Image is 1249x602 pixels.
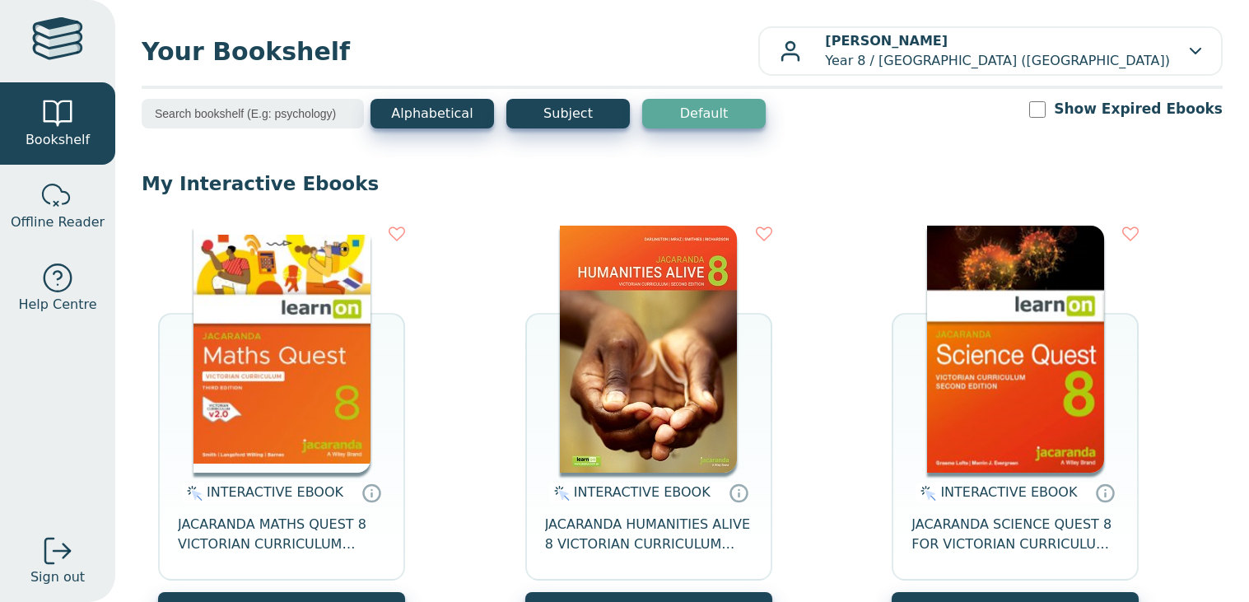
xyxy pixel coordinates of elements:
[142,171,1223,196] p: My Interactive Ebooks
[574,484,711,500] span: INTERACTIVE EBOOK
[758,26,1223,76] button: [PERSON_NAME]Year 8 / [GEOGRAPHIC_DATA] ([GEOGRAPHIC_DATA])
[178,515,385,554] span: JACARANDA MATHS QUEST 8 VICTORIAN CURRICULUM LEARNON EBOOK 3E
[182,483,203,503] img: interactive.svg
[825,33,948,49] b: [PERSON_NAME]
[911,515,1119,554] span: JACARANDA SCIENCE QUEST 8 FOR VICTORIAN CURRICULUM LEARNON 2E EBOOK
[1054,99,1223,119] label: Show Expired Ebooks
[30,567,85,587] span: Sign out
[642,99,766,128] button: Default
[11,212,105,232] span: Offline Reader
[142,33,758,70] span: Your Bookshelf
[371,99,494,128] button: Alphabetical
[18,295,96,315] span: Help Centre
[560,226,737,473] img: bee2d5d4-7b91-e911-a97e-0272d098c78b.jpg
[940,484,1077,500] span: INTERACTIVE EBOOK
[927,226,1104,473] img: fffb2005-5288-ea11-a992-0272d098c78b.png
[916,483,936,503] img: interactive.svg
[825,31,1170,71] p: Year 8 / [GEOGRAPHIC_DATA] ([GEOGRAPHIC_DATA])
[361,483,381,502] a: Interactive eBooks are accessed online via the publisher’s portal. They contain interactive resou...
[142,99,364,128] input: Search bookshelf (E.g: psychology)
[506,99,630,128] button: Subject
[26,130,90,150] span: Bookshelf
[545,515,753,554] span: JACARANDA HUMANITIES ALIVE 8 VICTORIAN CURRICULUM LEARNON EBOOK 2E
[1095,483,1115,502] a: Interactive eBooks are accessed online via the publisher’s portal. They contain interactive resou...
[193,226,371,473] img: c004558a-e884-43ec-b87a-da9408141e80.jpg
[549,483,570,503] img: interactive.svg
[729,483,748,502] a: Interactive eBooks are accessed online via the publisher’s portal. They contain interactive resou...
[207,484,343,500] span: INTERACTIVE EBOOK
